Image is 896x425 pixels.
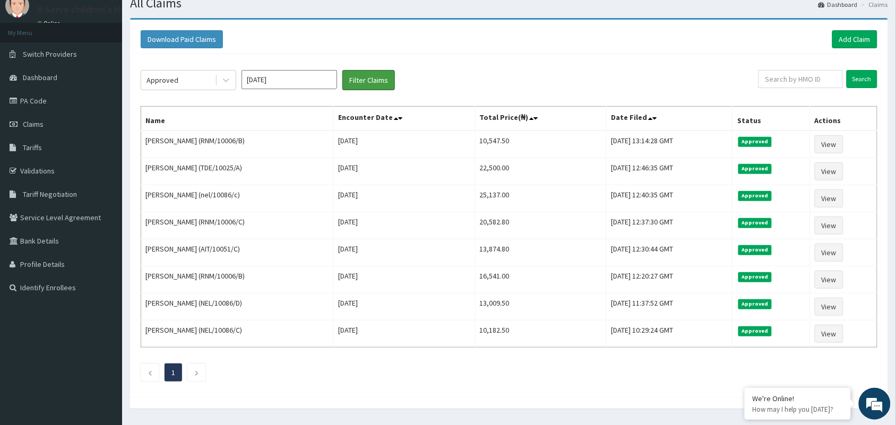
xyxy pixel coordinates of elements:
[738,137,772,146] span: Approved
[832,30,877,48] a: Add Claim
[753,394,843,403] div: We're Online!
[475,266,606,293] td: 16,541.00
[738,164,772,174] span: Approved
[242,70,337,89] input: Select Month and Year
[607,107,733,131] th: Date Filed
[738,245,772,255] span: Approved
[333,107,475,131] th: Encounter Date
[738,191,772,201] span: Approved
[141,293,334,320] td: [PERSON_NAME] (NEL/10086/D)
[815,189,843,207] a: View
[62,134,147,241] span: We're online!
[475,212,606,239] td: 20,582.80
[333,158,475,185] td: [DATE]
[333,212,475,239] td: [DATE]
[23,119,44,129] span: Claims
[23,143,42,152] span: Tariffs
[174,5,200,31] div: Minimize live chat window
[810,107,877,131] th: Actions
[475,320,606,348] td: 10,182.50
[607,239,733,266] td: [DATE] 12:30:44 GMT
[333,185,475,212] td: [DATE]
[141,185,334,212] td: [PERSON_NAME] (nel/10086/c)
[738,326,772,336] span: Approved
[607,266,733,293] td: [DATE] 12:20:27 GMT
[738,218,772,228] span: Approved
[607,158,733,185] td: [DATE] 12:46:35 GMT
[20,53,43,80] img: d_794563401_company_1708531726252_794563401
[55,59,178,73] div: Chat with us now
[475,185,606,212] td: 25,137.00
[141,212,334,239] td: [PERSON_NAME] (RNM/10006/C)
[141,239,334,266] td: [PERSON_NAME] (AIT/10051/C)
[815,135,843,153] a: View
[141,266,334,293] td: [PERSON_NAME] (RNM/10006/B)
[475,158,606,185] td: 22,500.00
[23,73,57,82] span: Dashboard
[475,131,606,158] td: 10,547.50
[475,239,606,266] td: 13,874.80
[141,107,334,131] th: Name
[733,107,810,131] th: Status
[333,131,475,158] td: [DATE]
[171,368,175,377] a: Page 1 is your current page
[147,75,178,85] div: Approved
[23,49,77,59] span: Switch Providers
[37,5,149,14] p: X-Serve children's Hospital
[475,293,606,320] td: 13,009.50
[333,239,475,266] td: [DATE]
[333,293,475,320] td: [DATE]
[815,271,843,289] a: View
[815,216,843,235] a: View
[37,20,63,27] a: Online
[607,293,733,320] td: [DATE] 11:37:52 GMT
[815,244,843,262] a: View
[753,405,843,414] p: How may I help you today?
[333,320,475,348] td: [DATE]
[5,290,202,327] textarea: Type your message and hit 'Enter'
[738,272,772,282] span: Approved
[847,70,877,88] input: Search
[607,212,733,239] td: [DATE] 12:37:30 GMT
[194,368,199,377] a: Next page
[141,30,223,48] button: Download Paid Claims
[141,131,334,158] td: [PERSON_NAME] (RNM/10006/B)
[759,70,843,88] input: Search by HMO ID
[815,325,843,343] a: View
[333,266,475,293] td: [DATE]
[141,158,334,185] td: [PERSON_NAME] (TDE/10025/A)
[607,185,733,212] td: [DATE] 12:40:35 GMT
[342,70,395,90] button: Filter Claims
[815,298,843,316] a: View
[738,299,772,309] span: Approved
[607,131,733,158] td: [DATE] 13:14:28 GMT
[607,320,733,348] td: [DATE] 10:29:24 GMT
[23,189,77,199] span: Tariff Negotiation
[815,162,843,180] a: View
[148,368,152,377] a: Previous page
[141,320,334,348] td: [PERSON_NAME] (NEL/10086/C)
[475,107,606,131] th: Total Price(₦)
